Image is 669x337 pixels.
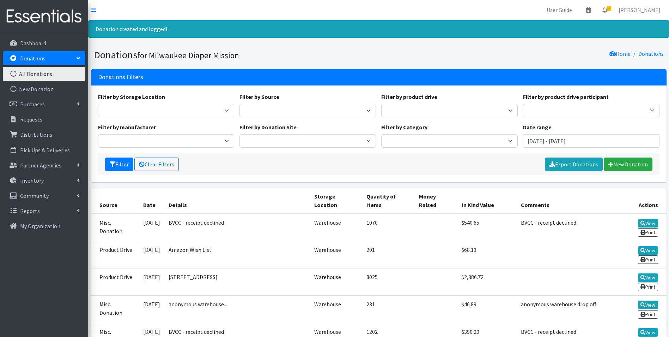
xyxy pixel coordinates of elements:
[597,3,613,17] a: 9
[137,50,239,60] small: for Milwaukee Diaper Mission
[164,214,310,241] td: BVCC - receipt declined
[3,36,85,50] a: Dashboard
[381,93,437,101] label: Filter by product drive
[517,296,614,323] td: anonymous warehouse drop off
[164,241,310,268] td: Amazon Wish List
[638,255,658,264] a: Print
[139,188,164,214] th: Date
[3,82,85,96] a: New Donation
[139,241,164,268] td: [DATE]
[98,73,143,81] h3: Donations Filters
[638,283,658,291] a: Print
[3,67,85,81] a: All Donations
[3,189,85,203] a: Community
[3,219,85,233] a: My Organization
[638,310,658,319] a: Print
[457,296,517,323] td: $46.89
[362,214,415,241] td: 1070
[91,268,139,296] td: Product Drive
[638,228,658,237] a: Print
[310,241,362,268] td: Warehouse
[3,143,85,157] a: Pick Ups & Deliveries
[20,162,61,169] p: Partner Agencies
[614,188,666,214] th: Actions
[20,101,45,108] p: Purchases
[415,188,457,214] th: Money Raised
[638,273,658,282] a: View
[139,214,164,241] td: [DATE]
[523,123,552,131] label: Date range
[139,296,164,323] td: [DATE]
[545,158,603,171] a: Export Donations
[457,241,517,268] td: $68.13
[91,241,139,268] td: Product Drive
[164,188,310,214] th: Details
[638,219,658,227] a: View
[3,112,85,126] a: Requests
[105,158,133,171] button: Filter
[98,93,165,101] label: Filter by Storage Location
[20,192,49,199] p: Community
[457,188,517,214] th: In Kind Value
[20,116,42,123] p: Requests
[88,20,669,38] div: Donation created and logged!
[607,6,611,11] span: 9
[310,188,362,214] th: Storage Location
[523,134,659,148] input: January 1, 2011 - December 31, 2011
[20,55,45,62] p: Donations
[239,93,279,101] label: Filter by Source
[98,123,156,131] label: Filter by manufacturer
[517,188,614,214] th: Comments
[381,123,427,131] label: Filter by Category
[457,268,517,296] td: $2,386.72
[310,214,362,241] td: Warehouse
[139,268,164,296] td: [DATE]
[134,158,179,171] a: Clear Filters
[310,296,362,323] td: Warehouse
[517,214,614,241] td: BVCC - receipt declined
[3,204,85,218] a: Reports
[609,50,631,57] a: Home
[362,296,415,323] td: 231
[91,296,139,323] td: Misc. Donation
[457,214,517,241] td: $540.65
[638,328,658,337] a: View
[94,49,376,61] h1: Donations
[20,223,60,230] p: My Organization
[91,188,139,214] th: Source
[541,3,578,17] a: User Guide
[3,5,85,28] img: HumanEssentials
[91,214,139,241] td: Misc. Donation
[362,268,415,296] td: 8025
[638,246,658,255] a: View
[20,40,46,47] p: Dashboard
[3,158,85,172] a: Partner Agencies
[362,241,415,268] td: 201
[3,173,85,188] a: Inventory
[3,51,85,65] a: Donations
[164,268,310,296] td: [STREET_ADDRESS]
[638,301,658,309] a: View
[3,128,85,142] a: Distributions
[604,158,652,171] a: New Donation
[239,123,297,131] label: Filter by Donation Site
[164,296,310,323] td: anonymous warehouse...
[20,207,40,214] p: Reports
[310,268,362,296] td: Warehouse
[20,147,70,154] p: Pick Ups & Deliveries
[3,97,85,111] a: Purchases
[362,188,415,214] th: Quantity of Items
[638,50,664,57] a: Donations
[20,131,52,138] p: Distributions
[523,93,609,101] label: Filter by product drive participant
[20,177,44,184] p: Inventory
[613,3,666,17] a: [PERSON_NAME]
